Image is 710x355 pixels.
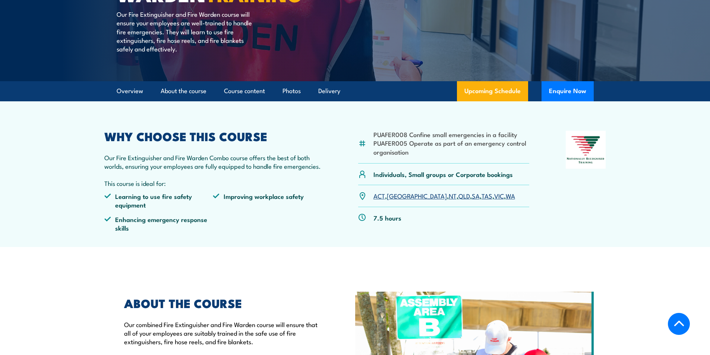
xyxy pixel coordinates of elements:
[373,130,530,139] li: PUAFER008 Confine small emergencies in a facility
[124,320,321,346] p: Our combined Fire Extinguisher and Fire Warden course will ensure that all of your employees are ...
[373,213,401,222] p: 7.5 hours
[124,298,321,308] h2: ABOUT THE COURSE
[373,191,385,200] a: ACT
[373,139,530,156] li: PUAFER005 Operate as part of an emergency control organisation
[542,81,594,101] button: Enquire Now
[458,191,470,200] a: QLD
[318,81,340,101] a: Delivery
[104,153,322,171] p: Our Fire Extinguisher and Fire Warden Combo course offers the best of both worlds, ensuring your ...
[373,191,515,200] p: , , , , , , ,
[494,191,504,200] a: VIC
[457,81,528,101] a: Upcoming Schedule
[224,81,265,101] a: Course content
[373,170,513,178] p: Individuals, Small groups or Corporate bookings
[117,81,143,101] a: Overview
[213,192,322,209] li: Improving workplace safety
[506,191,515,200] a: WA
[283,81,301,101] a: Photos
[472,191,480,200] a: SA
[449,191,457,200] a: NT
[117,10,253,53] p: Our Fire Extinguisher and Fire Warden course will ensure your employees are well-trained to handl...
[387,191,447,200] a: [GEOGRAPHIC_DATA]
[482,191,492,200] a: TAS
[104,179,322,187] p: This course is ideal for:
[104,215,213,232] li: Enhancing emergency response skills
[161,81,206,101] a: About the course
[104,131,322,141] h2: WHY CHOOSE THIS COURSE
[104,192,213,209] li: Learning to use fire safety equipment
[566,131,606,169] img: Nationally Recognised Training logo.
